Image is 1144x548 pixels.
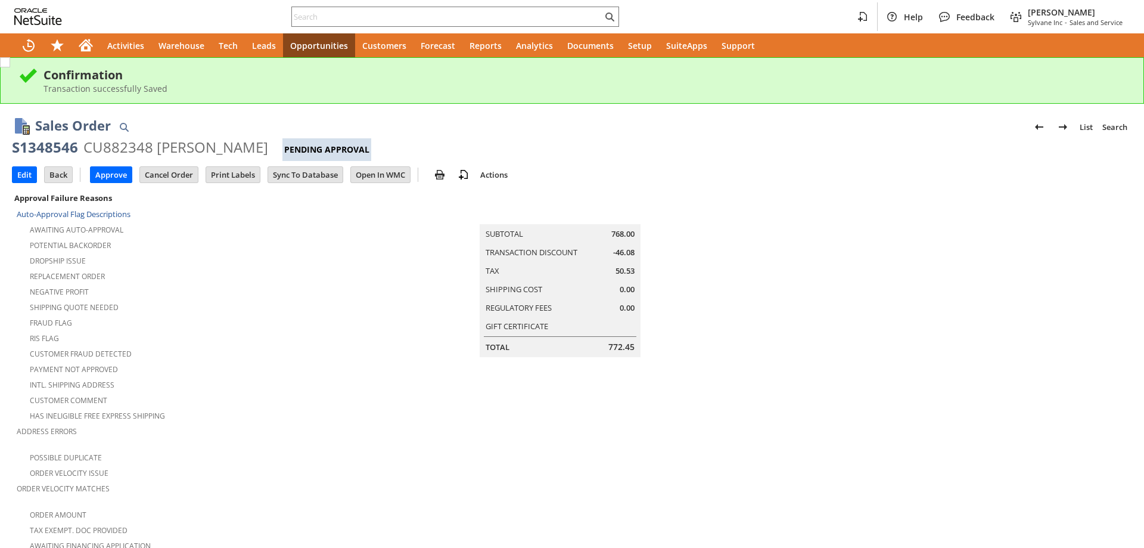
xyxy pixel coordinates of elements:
[486,284,542,295] a: Shipping Cost
[30,380,114,390] a: Intl. Shipping Address
[17,426,77,436] a: Address Errors
[486,321,548,332] a: Gift Certificate
[35,116,111,135] h1: Sales Order
[30,510,86,520] a: Order Amount
[659,33,714,57] a: SuiteApps
[30,333,59,343] a: RIS flag
[433,168,447,182] img: print.svg
[12,138,78,157] div: S1348546
[30,468,108,478] a: Order Velocity Issue
[480,205,641,224] caption: Summary
[43,83,1126,94] div: Transaction successfully Saved
[1098,117,1132,137] a: Search
[456,168,471,182] img: add-record.svg
[158,40,204,51] span: Warehouse
[608,341,635,353] span: 772.45
[904,11,923,23] span: Help
[140,167,198,182] input: Cancel Order
[486,265,499,276] a: Tax
[219,40,238,51] span: Tech
[1032,120,1046,134] img: Previous
[1028,18,1062,27] span: Sylvane Inc
[355,33,414,57] a: Customers
[621,33,659,57] a: Setup
[462,33,509,57] a: Reports
[100,33,151,57] a: Activities
[362,40,406,51] span: Customers
[30,256,86,266] a: Dropship Issue
[30,525,128,535] a: Tax Exempt. Doc Provided
[30,395,107,405] a: Customer Comment
[666,40,707,51] span: SuiteApps
[560,33,621,57] a: Documents
[30,349,132,359] a: Customer Fraud Detected
[30,240,111,250] a: Potential Backorder
[151,33,212,57] a: Warehouse
[30,364,118,374] a: Payment not approved
[14,33,43,57] a: Recent Records
[30,318,72,328] a: Fraud Flag
[45,167,72,182] input: Back
[290,40,348,51] span: Opportunities
[628,40,652,51] span: Setup
[714,33,762,57] a: Support
[956,11,994,23] span: Feedback
[567,40,614,51] span: Documents
[283,33,355,57] a: Opportunities
[117,120,131,134] img: Quick Find
[722,40,755,51] span: Support
[1028,7,1123,18] span: [PERSON_NAME]
[475,169,512,180] a: Actions
[1075,117,1098,137] a: List
[30,225,123,235] a: Awaiting Auto-Approval
[268,167,343,182] input: Sync To Database
[30,411,165,421] a: Has Ineligible Free Express Shipping
[292,10,602,24] input: Search
[43,33,71,57] div: Shortcuts
[613,247,635,258] span: -46.08
[17,209,130,219] a: Auto-Approval Flag Descriptions
[602,10,617,24] svg: Search
[83,138,268,157] div: CU882348 [PERSON_NAME]
[212,33,245,57] a: Tech
[1065,18,1067,27] span: -
[509,33,560,57] a: Analytics
[252,40,276,51] span: Leads
[107,40,144,51] span: Activities
[486,342,509,352] a: Total
[486,247,577,258] a: Transaction Discount
[486,228,523,239] a: Subtotal
[245,33,283,57] a: Leads
[620,302,635,314] span: 0.00
[30,453,102,463] a: Possible Duplicate
[421,40,455,51] span: Forecast
[611,228,635,240] span: 768.00
[79,38,93,52] svg: Home
[1056,120,1070,134] img: Next
[13,167,36,182] input: Edit
[206,167,260,182] input: Print Labels
[71,33,100,57] a: Home
[351,167,410,182] input: Open In WMC
[30,302,119,312] a: Shipping Quote Needed
[30,287,89,297] a: Negative Profit
[516,40,553,51] span: Analytics
[1070,18,1123,27] span: Sales and Service
[620,284,635,295] span: 0.00
[50,38,64,52] svg: Shortcuts
[414,33,462,57] a: Forecast
[14,8,62,25] svg: logo
[17,484,110,494] a: Order Velocity Matches
[12,190,381,206] div: Approval Failure Reasons
[91,167,132,182] input: Approve
[21,38,36,52] svg: Recent Records
[615,265,635,277] span: 50.53
[30,271,105,281] a: Replacement Order
[43,67,1126,83] div: Confirmation
[486,302,552,313] a: Regulatory Fees
[470,40,502,51] span: Reports
[282,138,371,161] div: Pending Approval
